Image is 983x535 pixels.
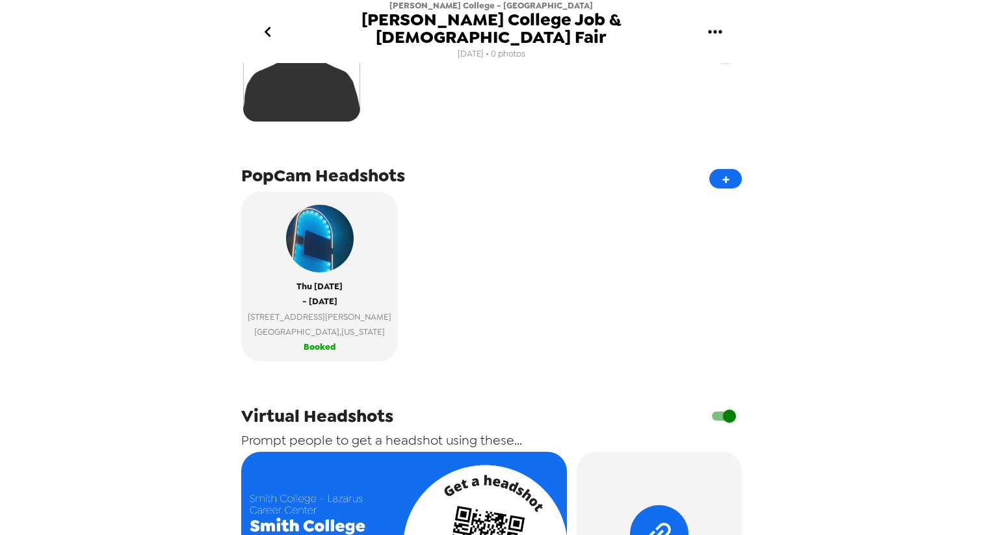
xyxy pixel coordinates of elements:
[241,404,393,428] span: Virtual Headshots
[709,169,742,189] button: +
[241,164,405,187] span: PopCam Headshots
[248,324,391,339] span: [GEOGRAPHIC_DATA] , [US_STATE]
[241,192,398,361] button: popcam exampleThu [DATE]- [DATE][STREET_ADDRESS][PERSON_NAME][GEOGRAPHIC_DATA],[US_STATE]Booked
[247,10,289,53] button: go back
[302,294,337,309] span: - [DATE]
[304,339,336,354] span: Booked
[248,309,391,324] span: [STREET_ADDRESS][PERSON_NAME]
[241,432,522,449] span: Prompt people to get a headshot using these...
[289,11,694,46] span: [PERSON_NAME] College Job & [DEMOGRAPHIC_DATA] Fair
[296,279,343,294] span: Thu [DATE]
[286,205,354,272] img: popcam example
[458,46,525,63] span: [DATE] • 0 photos
[694,10,736,53] button: gallery menu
